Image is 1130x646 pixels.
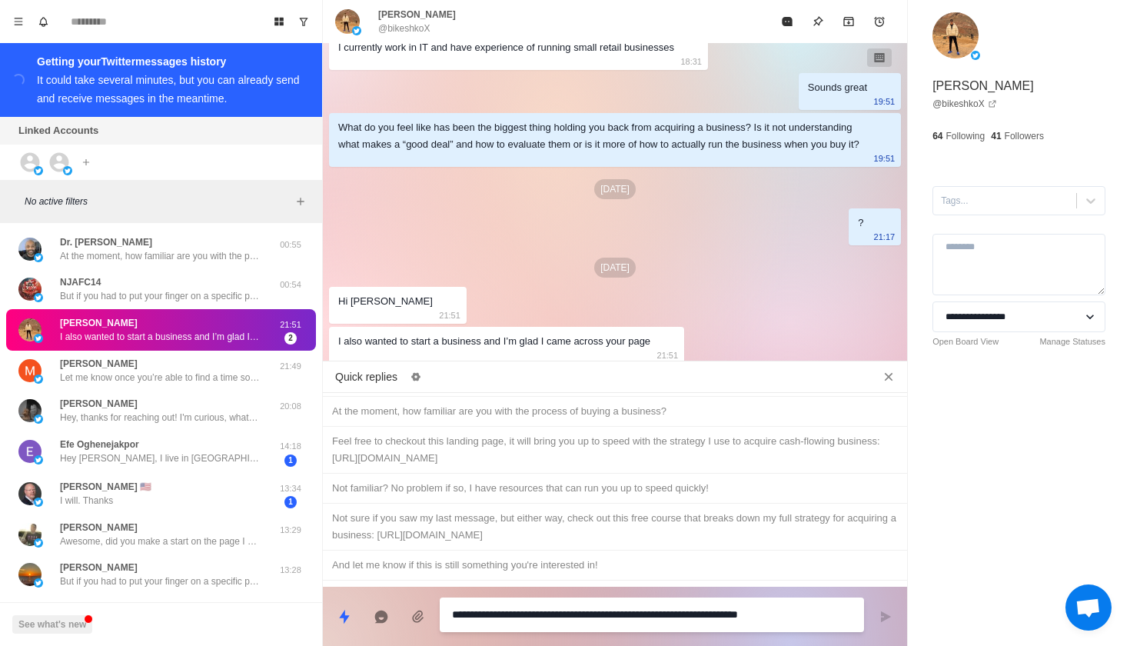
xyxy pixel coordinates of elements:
p: Quick replies [335,369,397,385]
img: picture [18,482,42,505]
p: 21:49 [271,360,310,373]
button: Send message [870,601,901,632]
img: picture [34,455,43,465]
p: NJAFC14 [60,275,101,289]
p: [PERSON_NAME] 🇺🇸 [60,480,151,494]
p: [PERSON_NAME] [60,521,138,534]
img: picture [971,51,980,60]
div: I currently work in IT and have experience of running small retail businesses [338,39,674,56]
p: 21:51 [271,318,310,331]
p: [PERSON_NAME] [60,397,138,411]
img: picture [352,26,361,35]
p: 13:29 [271,524,310,537]
div: I also wanted to start a business and I’m glad I came across your page [338,333,650,350]
p: 21:17 [874,228,896,245]
p: No active filters [25,195,291,208]
p: At the moment, how familiar are you with the process of buying a business? [60,249,260,263]
div: Feel free to checkout this landing page, it will bring you up to speed with the strategy I use to... [332,433,898,467]
button: Reply with AI [366,601,397,632]
p: [DATE] [594,258,636,278]
p: I will. Thanks [60,494,113,508]
img: picture [34,293,43,302]
img: picture [18,278,42,301]
button: Add account [77,153,95,171]
div: What do you feel like has been the biggest thing holding you back from acquiring a business? Is i... [338,119,867,153]
img: picture [18,359,42,382]
p: 21:51 [657,347,679,364]
p: Hey [PERSON_NAME], I live in [GEOGRAPHIC_DATA], [GEOGRAPHIC_DATA], [GEOGRAPHIC_DATA]. My goal for... [60,451,260,465]
p: But if you had to put your finger on a specific part of the process that’s holding you back from ... [60,574,260,588]
button: Edit quick replies [404,365,428,389]
p: [PERSON_NAME] [60,561,138,574]
span: 2 [284,332,297,345]
img: picture [34,334,43,343]
p: 19:51 [874,93,896,110]
p: 21:51 [439,307,460,324]
img: picture [932,12,979,58]
a: Open Board View [932,335,999,348]
p: Dr. [PERSON_NAME] [60,235,152,249]
p: Followers [1005,129,1044,143]
button: Archive [833,6,864,37]
img: picture [18,440,42,463]
button: Notifications [31,9,55,34]
p: 41 [991,129,1001,143]
a: Manage Statuses [1039,335,1105,348]
p: Efe Oghenejakpor [60,438,139,451]
p: Linked Accounts [18,123,98,138]
p: 19:51 [874,150,896,167]
p: I also wanted to start a business and I’m glad I came across your page [60,330,260,344]
button: Quick replies [329,601,360,632]
p: [PERSON_NAME] [60,357,138,371]
p: 13:34 [271,482,310,495]
img: picture [34,538,43,548]
button: Menu [6,9,31,34]
p: Hey, thanks for reaching out! I'm curious, what ultimately has you interested in acquiring a cash... [60,411,260,425]
button: Add media [403,601,434,632]
div: Getting your Twitter messages history [37,52,304,71]
img: picture [18,523,42,546]
p: 13:28 [271,564,310,577]
div: At the moment, how familiar are you with the process of buying a business? [332,403,898,420]
img: picture [34,253,43,262]
img: picture [34,375,43,384]
img: picture [18,563,42,586]
button: Mark as read [772,6,803,37]
img: picture [335,9,360,34]
img: picture [63,166,72,175]
p: What I'm Learning And Unlearning [60,601,211,614]
span: 1 [284,496,297,508]
p: [PERSON_NAME] [60,316,138,330]
p: Following [946,129,985,143]
button: See what's new [12,615,92,634]
p: [PERSON_NAME] [378,8,456,22]
div: Not sure if you saw my last message, but either way, check out this free course that breaks down ... [332,510,898,544]
img: picture [34,498,43,507]
img: picture [34,166,43,175]
button: Board View [267,9,291,34]
div: Hi [PERSON_NAME] [338,293,433,310]
p: [PERSON_NAME] [932,77,1034,95]
p: [DATE] [594,179,636,199]
div: Not familiar? No problem if so, I have resources that can run you up to speed quickly! [332,480,898,497]
button: Show unread conversations [291,9,316,34]
a: @bikeshkoX [932,97,997,111]
button: Add reminder [864,6,895,37]
button: Close quick replies [876,365,901,389]
button: Add filters [291,192,310,211]
p: 18:31 [680,53,702,70]
span: 1 [284,455,297,467]
p: 00:55 [271,238,310,251]
img: picture [18,318,42,341]
p: 00:54 [271,278,310,291]
a: Open chat [1065,584,1112,631]
div: And let me know if this is still something you're interested in! [332,557,898,574]
img: picture [34,415,43,424]
p: @bikeshkoX [378,22,430,35]
div: ? [858,215,863,231]
p: 14:18 [271,440,310,453]
img: picture [18,238,42,261]
p: Let me know once you’re able to find a time so I can confirm that on my end + shoot over the pre-... [60,371,260,385]
div: It could take several minutes, but you can already send and receive messages in the meantime. [37,74,300,105]
div: Sounds great [808,79,867,96]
